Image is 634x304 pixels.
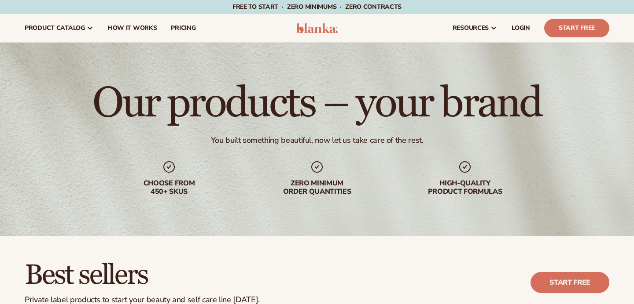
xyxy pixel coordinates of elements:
[211,135,424,145] div: You built something beautiful, now let us take care of the rest.
[505,14,537,42] a: LOGIN
[92,83,541,125] h1: Our products – your brand
[101,14,164,42] a: How It Works
[446,14,505,42] a: resources
[25,25,85,32] span: product catalog
[531,272,609,293] a: Start free
[232,3,402,11] span: Free to start · ZERO minimums · ZERO contracts
[544,19,609,37] a: Start Free
[113,179,225,196] div: Choose from 450+ Skus
[261,179,373,196] div: Zero minimum order quantities
[512,25,530,32] span: LOGIN
[25,261,260,290] h2: Best sellers
[296,23,338,33] img: logo
[18,14,101,42] a: product catalog
[171,25,195,32] span: pricing
[164,14,203,42] a: pricing
[409,179,521,196] div: High-quality product formulas
[453,25,489,32] span: resources
[108,25,157,32] span: How It Works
